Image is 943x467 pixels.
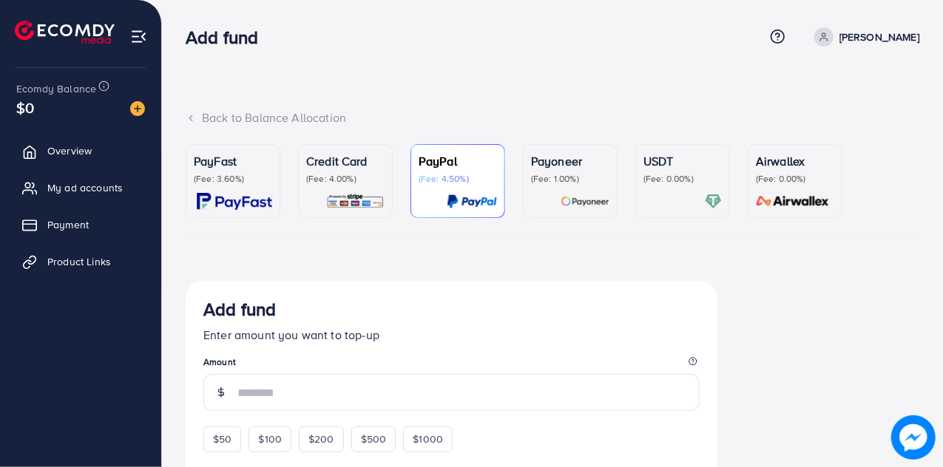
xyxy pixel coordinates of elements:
[756,173,834,185] p: (Fee: 0.00%)
[130,28,147,45] img: menu
[16,97,34,118] span: $0
[47,143,92,158] span: Overview
[561,193,609,210] img: card
[16,81,96,96] span: Ecomdy Balance
[839,28,919,46] p: [PERSON_NAME]
[751,193,834,210] img: card
[203,326,700,344] p: Enter amount you want to top-up
[186,109,919,126] div: Back to Balance Allocation
[891,415,936,460] img: image
[197,193,272,210] img: card
[11,173,150,202] a: My ad accounts
[531,173,609,185] p: (Fee: 1.00%)
[643,152,722,170] p: USDT
[531,152,609,170] p: Payoneer
[705,193,722,210] img: card
[413,432,443,446] span: $1000
[306,152,385,170] p: Credit Card
[419,152,497,170] p: PayPal
[326,193,385,210] img: card
[643,173,722,185] p: (Fee: 0.00%)
[361,432,387,446] span: $500
[130,101,145,116] img: image
[11,210,150,239] a: Payment
[11,136,150,166] a: Overview
[11,247,150,276] a: Product Links
[47,254,111,269] span: Product Links
[447,193,497,210] img: card
[258,432,282,446] span: $100
[808,27,919,47] a: [PERSON_NAME]
[306,173,385,185] p: (Fee: 4.00%)
[194,152,272,170] p: PayFast
[47,180,123,195] span: My ad accounts
[308,432,334,446] span: $200
[15,21,115,44] img: logo
[756,152,834,170] p: Airwallex
[419,173,497,185] p: (Fee: 4.50%)
[213,432,231,446] span: $50
[203,299,276,320] h3: Add fund
[194,173,272,185] p: (Fee: 3.60%)
[203,355,700,374] legend: Amount
[186,27,270,48] h3: Add fund
[47,217,89,232] span: Payment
